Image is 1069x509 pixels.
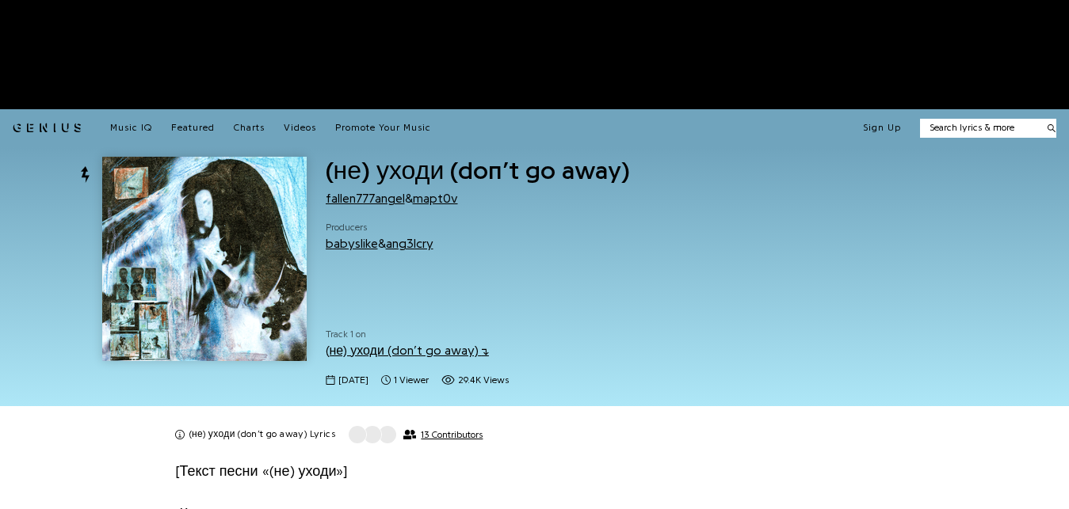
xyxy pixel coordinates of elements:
[394,374,429,387] span: 1 viewer
[189,428,335,441] h2: (не) уходи (don’t go away) Lyrics
[335,123,431,132] span: Promote Your Music
[326,190,632,208] div: &
[110,123,152,132] span: Music IQ
[458,374,509,387] span: 29.4K views
[413,192,458,205] a: mapt0v
[863,122,901,135] button: Sign Up
[335,122,431,135] a: Promote Your Music
[326,221,433,234] span: Producers
[338,374,368,387] span: [DATE]
[234,122,265,135] a: Charts
[284,122,316,135] a: Videos
[348,425,483,444] button: 13 Contributors
[171,122,215,135] a: Featured
[386,237,433,250] a: ​ang3lcry
[326,237,378,250] a: ​babyslike
[920,121,1038,135] input: Search lyrics & more
[234,123,265,132] span: Charts
[326,328,632,341] span: Track 1 on
[171,123,215,132] span: Featured
[326,192,405,205] a: ​fallen777angel
[381,374,429,387] span: 1 viewer
[326,235,433,253] div: &
[110,122,152,135] a: Music IQ
[284,123,316,132] span: Videos
[421,429,483,440] span: 13 Contributors
[102,157,307,361] img: Cover art for (не) уходи (don’t go away) by ​fallen777angel & mapt0v
[326,344,489,357] a: (не) уходи (don’t go away)
[441,374,509,387] span: 29,357 views
[326,158,631,184] span: (не) уходи (don’t go away)
[657,169,658,169] iframe: Primis Frame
